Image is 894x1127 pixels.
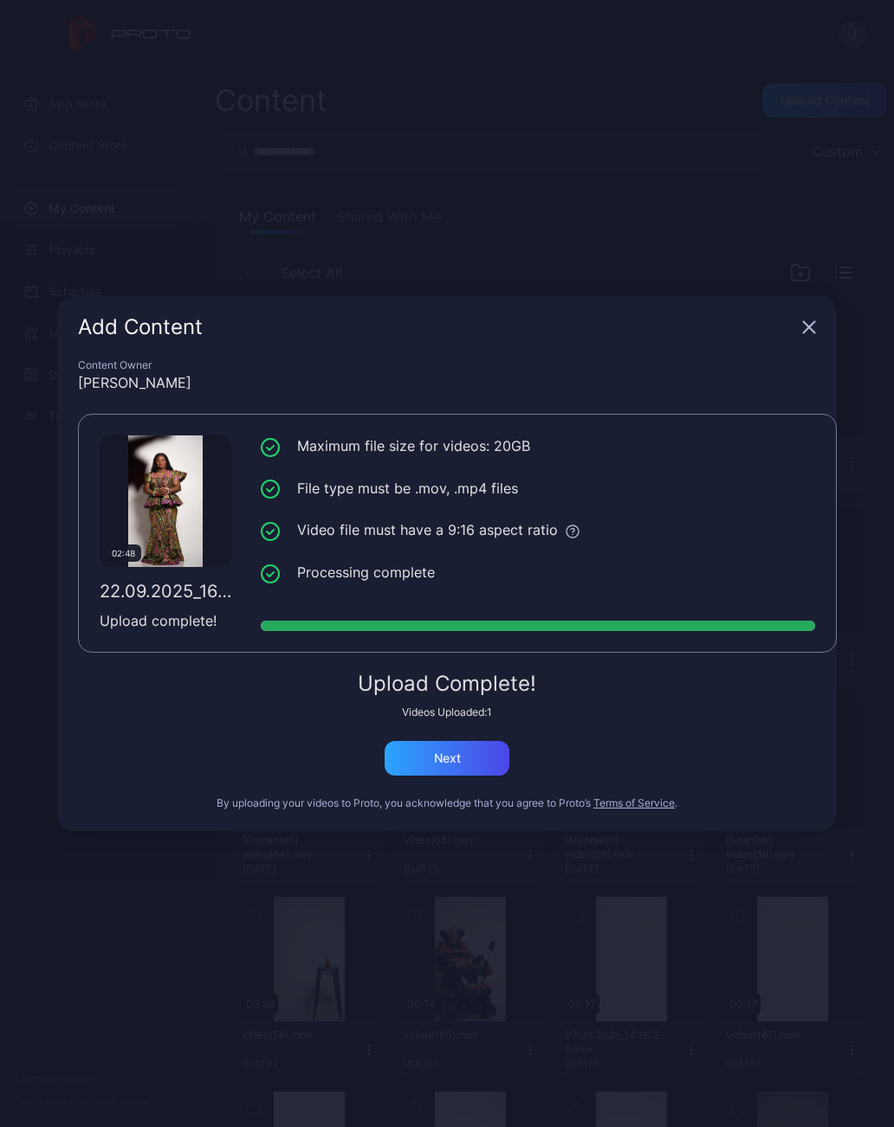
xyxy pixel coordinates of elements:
button: Terms of Service [593,796,675,810]
div: Add Content [78,317,795,338]
div: Upload Complete! [78,673,816,694]
button: Next [385,741,509,776]
div: Next [434,751,461,765]
li: Processing complete [261,562,815,583]
div: Upload complete! [100,610,231,631]
div: 02:48 [105,544,141,562]
div: By uploading your videos to Proto, you acknowledge that you agree to Proto’s . [78,796,816,810]
div: Content Owner [78,358,816,372]
li: Video file must have a 9:16 aspect ratio [261,519,815,541]
div: [PERSON_NAME] [78,372,816,393]
li: Maximum file size for videos: 20GB [261,435,815,457]
div: Videos Uploaded: 1 [78,705,816,719]
li: File type must be .mov, .mp4 files [261,478,815,499]
div: 22.09.2025_16:34:00.mov [100,581,231,602]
